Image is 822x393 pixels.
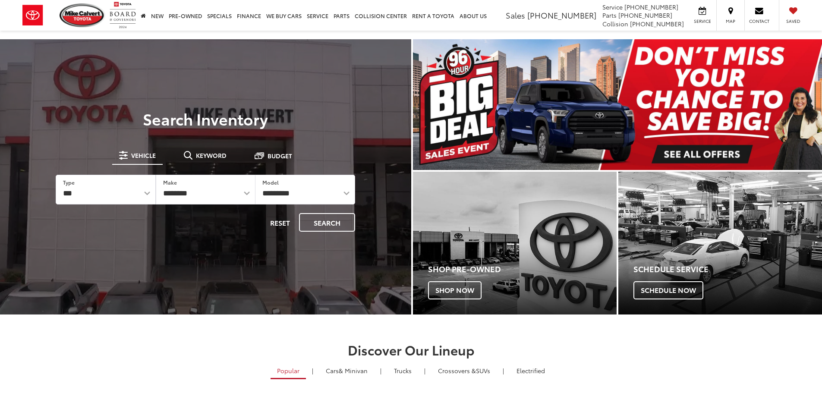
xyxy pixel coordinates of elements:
[428,265,617,274] h4: Shop Pre-Owned
[431,363,497,378] a: SUVs
[299,213,355,232] button: Search
[527,9,596,21] span: [PHONE_NUMBER]
[749,18,769,24] span: Contact
[602,19,628,28] span: Collision
[501,366,506,375] li: |
[693,18,712,24] span: Service
[422,366,428,375] li: |
[602,3,623,11] span: Service
[413,172,617,314] div: Toyota
[107,343,715,357] h2: Discover Our Lineup
[428,281,482,299] span: Shop Now
[263,213,297,232] button: Reset
[602,11,617,19] span: Parts
[310,366,315,375] li: |
[630,19,684,28] span: [PHONE_NUMBER]
[784,18,803,24] span: Saved
[618,172,822,314] a: Schedule Service Schedule Now
[131,152,156,158] span: Vehicle
[163,179,177,186] label: Make
[721,18,740,24] span: Map
[319,363,374,378] a: Cars
[633,281,703,299] span: Schedule Now
[506,9,525,21] span: Sales
[624,3,678,11] span: [PHONE_NUMBER]
[378,366,384,375] li: |
[618,11,672,19] span: [PHONE_NUMBER]
[618,172,822,314] div: Toyota
[36,110,375,127] h3: Search Inventory
[63,179,75,186] label: Type
[387,363,418,378] a: Trucks
[510,363,551,378] a: Electrified
[438,366,476,375] span: Crossovers &
[413,172,617,314] a: Shop Pre-Owned Shop Now
[60,3,105,27] img: Mike Calvert Toyota
[339,366,368,375] span: & Minivan
[633,265,822,274] h4: Schedule Service
[268,153,292,159] span: Budget
[271,363,306,379] a: Popular
[262,179,279,186] label: Model
[196,152,227,158] span: Keyword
